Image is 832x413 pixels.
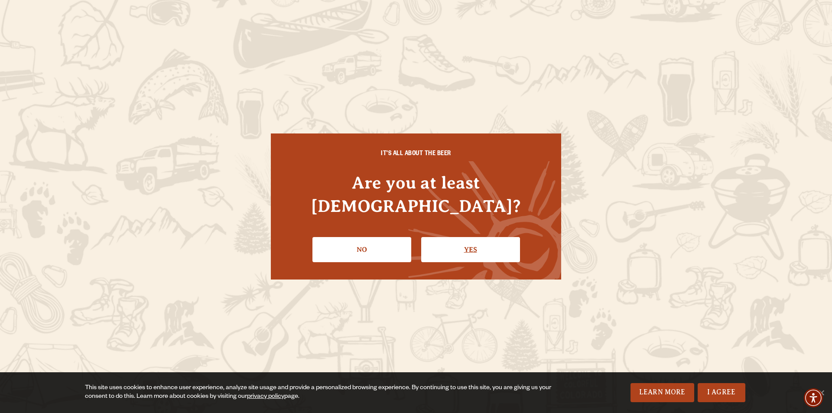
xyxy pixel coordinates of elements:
[804,388,823,407] div: Accessibility Menu
[698,383,745,402] a: I Agree
[421,237,520,262] a: Confirm I'm 21 or older
[85,384,558,401] div: This site uses cookies to enhance user experience, analyze site usage and provide a personalized ...
[288,151,544,159] h6: IT'S ALL ABOUT THE BEER
[630,383,694,402] a: Learn More
[288,171,544,217] h4: Are you at least [DEMOGRAPHIC_DATA]?
[247,393,284,400] a: privacy policy
[312,237,411,262] a: No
